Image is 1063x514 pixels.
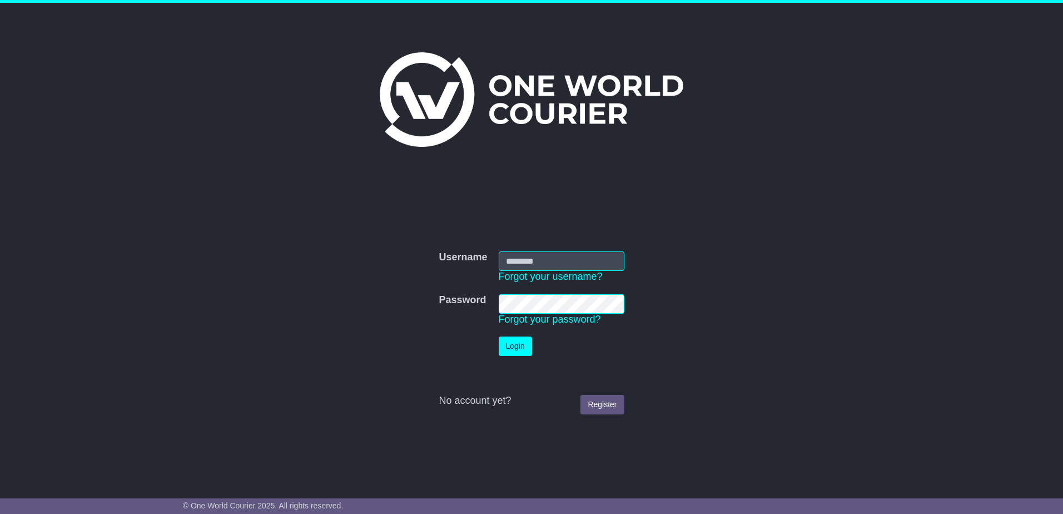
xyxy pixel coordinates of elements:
a: Register [580,395,624,414]
label: Password [439,294,486,307]
img: One World [380,52,683,147]
span: © One World Courier 2025. All rights reserved. [183,501,344,510]
a: Forgot your password? [499,314,601,325]
label: Username [439,251,487,264]
a: Forgot your username? [499,271,603,282]
button: Login [499,337,532,356]
div: No account yet? [439,395,624,407]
